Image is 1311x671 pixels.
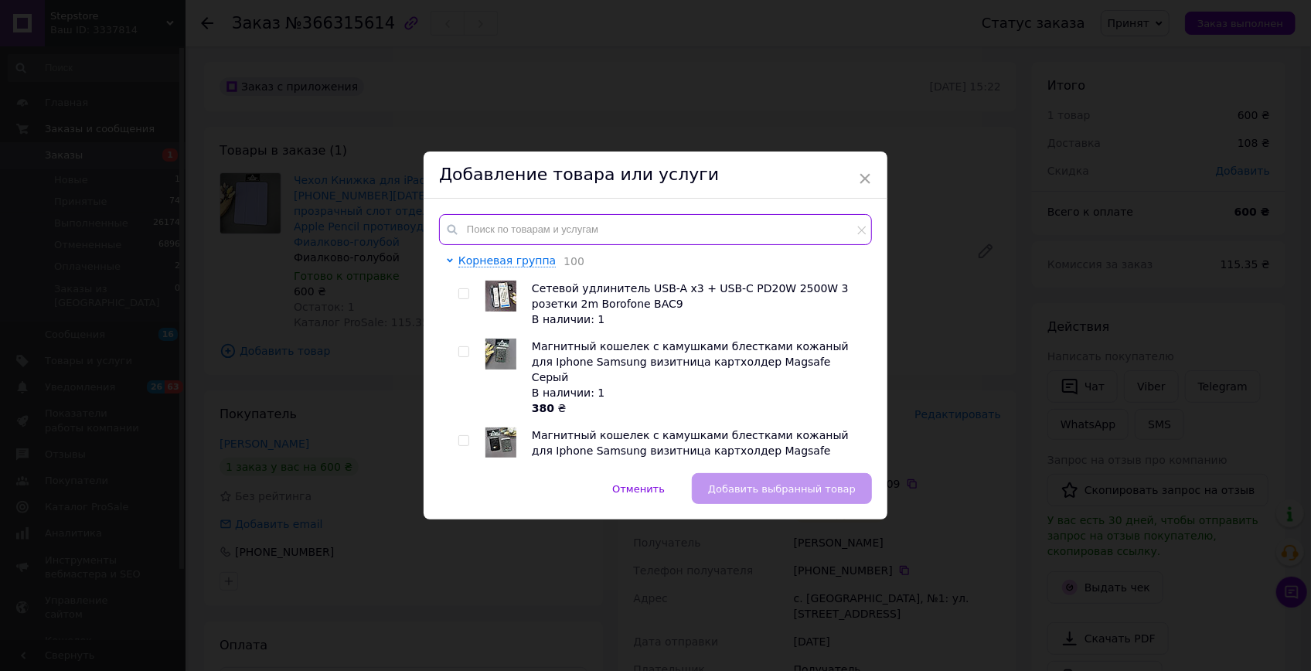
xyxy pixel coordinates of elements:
[532,312,863,327] div: В наличии: 1
[532,282,849,310] span: Сетевой удлинитель USB-A x3 + USB-C PD20W 2500W 3 розетки 2m Borofone BAC9
[858,165,872,192] span: ×
[424,152,887,199] div: Добавление товара или услуги
[596,473,681,504] button: Отменить
[485,427,516,458] img: Магнитный кошелек с камушками блестками кожаный для Iphone Samsung визитница картхолдер Magsafe
[556,255,584,267] span: 100
[485,339,516,370] img: Магнитный кошелек с камушками блестками кожаный для Iphone Samsung визитница картхолдер Magsafe С...
[612,483,665,495] span: Отменить
[532,429,849,457] span: Магнитный кошелек с камушками блестками кожаный для Iphone Samsung визитница картхолдер Magsafe
[439,214,872,245] input: Поиск по товарам и услугам
[458,254,556,267] span: Корневая группа
[532,385,863,400] div: В наличии: 1
[532,402,554,414] b: 380
[485,281,516,312] img: Сетевой удлинитель USB-A x3 + USB-C PD20W 2500W 3 розетки 2m Borofone BAC9
[532,400,863,416] div: ₴
[532,340,849,383] span: Магнитный кошелек с камушками блестками кожаный для Iphone Samsung визитница картхолдер Magsafe С...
